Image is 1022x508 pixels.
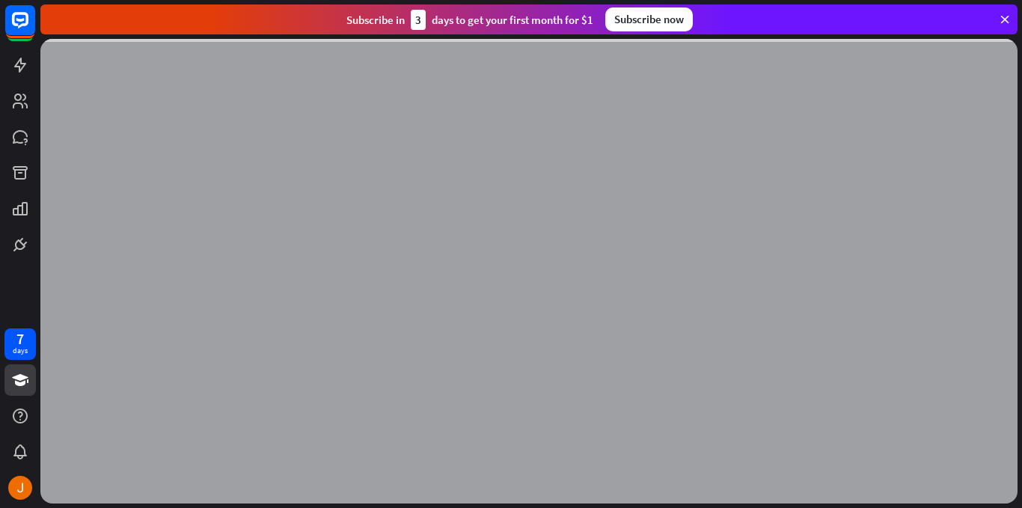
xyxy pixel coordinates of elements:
div: 7 [16,332,24,346]
div: days [13,346,28,356]
div: Subscribe in days to get your first month for $1 [346,10,593,30]
div: 3 [411,10,426,30]
a: 7 days [4,328,36,360]
div: Subscribe now [605,7,693,31]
